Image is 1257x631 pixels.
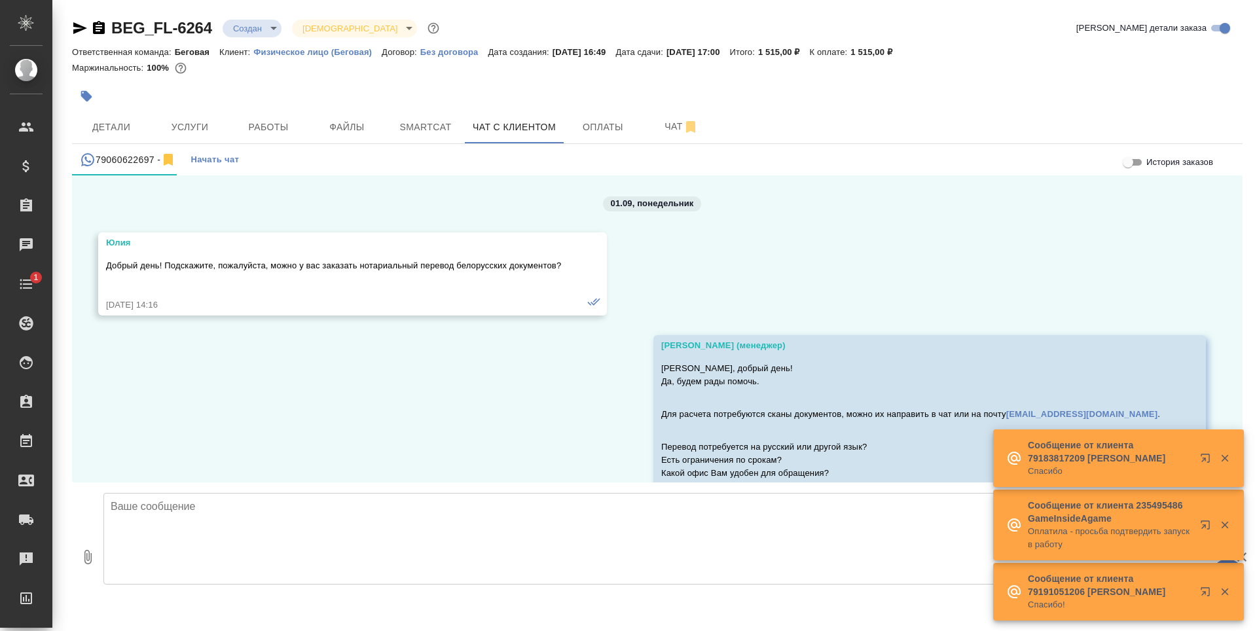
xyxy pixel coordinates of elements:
button: Доп статусы указывают на важность/срочность заказа [425,20,442,37]
span: Оплаты [572,119,634,135]
button: Открыть в новой вкладке [1192,579,1224,610]
div: Юлия [106,236,561,249]
div: [PERSON_NAME] (менеджер) [661,339,1160,352]
p: 1 515,00 ₽ [758,47,810,57]
p: Дата создания: [488,47,552,57]
p: Маржинальность: [72,63,147,73]
p: Спасибо! [1028,598,1192,611]
button: Закрыть [1211,519,1238,531]
p: Оплатила - просьба подтвердить запуск в работу [1028,525,1192,551]
span: 1 [26,271,46,284]
p: К оплате: [810,47,851,57]
p: Без договора [420,47,488,57]
span: Файлы [316,119,378,135]
a: 1 [3,268,49,300]
div: simple tabs example [72,144,1243,175]
span: Начать чат [191,153,239,168]
span: Услуги [158,119,221,135]
p: [PERSON_NAME], добрый день! Да, будем рады помочь. [661,362,1160,388]
p: Для расчета потребуются сканы документов, можно их направить в чат или на почту . [661,408,1160,421]
button: Скопировать ссылку для ЯМессенджера [72,20,88,36]
p: Спасибо [1028,465,1192,478]
svg: Отписаться [683,119,699,135]
p: 01.09, понедельник [611,197,694,210]
p: Физическое лицо (Беговая) [253,47,382,57]
a: [EMAIL_ADDRESS][DOMAIN_NAME] [1006,409,1158,419]
p: Ответственная команда: [72,47,175,57]
span: Чат [650,118,713,135]
p: Добрый день! Подскажите, пожалуйста, можно у вас заказать нотариальный перевод белорусских докуме... [106,259,561,272]
button: Скопировать ссылку [91,20,107,36]
div: Создан [292,20,417,37]
p: [DATE] 16:49 [553,47,616,57]
p: Беговая [175,47,219,57]
button: Добавить тэг [72,82,101,111]
button: 0.00 RUB; [172,60,189,77]
div: Создан [223,20,282,37]
span: [PERSON_NAME] детали заказа [1076,22,1207,35]
p: Сообщение от клиента 235495486 GameInsideAgame [1028,499,1192,525]
button: Закрыть [1211,586,1238,598]
span: Детали [80,119,143,135]
button: Открыть в новой вкладке [1192,445,1224,477]
p: 100% [147,63,172,73]
button: Начать чат [184,144,246,175]
p: Сообщение от клиента 79191051206 [PERSON_NAME] [1028,572,1192,598]
a: BEG_FL-6264 [111,19,212,37]
a: Без договора [420,46,488,57]
button: Открыть в новой вкладке [1192,512,1224,543]
p: Итого: [730,47,758,57]
svg: Отписаться [160,152,176,168]
p: [DATE] 17:00 [666,47,730,57]
div: [DATE] 14:16 [106,298,561,312]
div: 79060622697 (Юлия) - (undefined) [80,152,176,168]
p: Клиент: [219,47,253,57]
button: Создан [229,23,266,34]
span: Smartcat [394,119,457,135]
button: Закрыть [1211,452,1238,464]
a: Физическое лицо (Беговая) [253,46,382,57]
span: Чат с клиентом [473,119,556,135]
span: История заказов [1146,156,1213,169]
p: Перевод потребуется на русский или другой язык? Есть ограничения по срокам? Какой офис Вам удобен... [661,441,1160,624]
p: 1 515,00 ₽ [850,47,902,57]
p: Договор: [382,47,420,57]
button: [DEMOGRAPHIC_DATA] [299,23,401,34]
span: Работы [237,119,300,135]
p: Сообщение от клиента 79183817209 [PERSON_NAME] [1028,439,1192,465]
p: Дата сдачи: [615,47,666,57]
